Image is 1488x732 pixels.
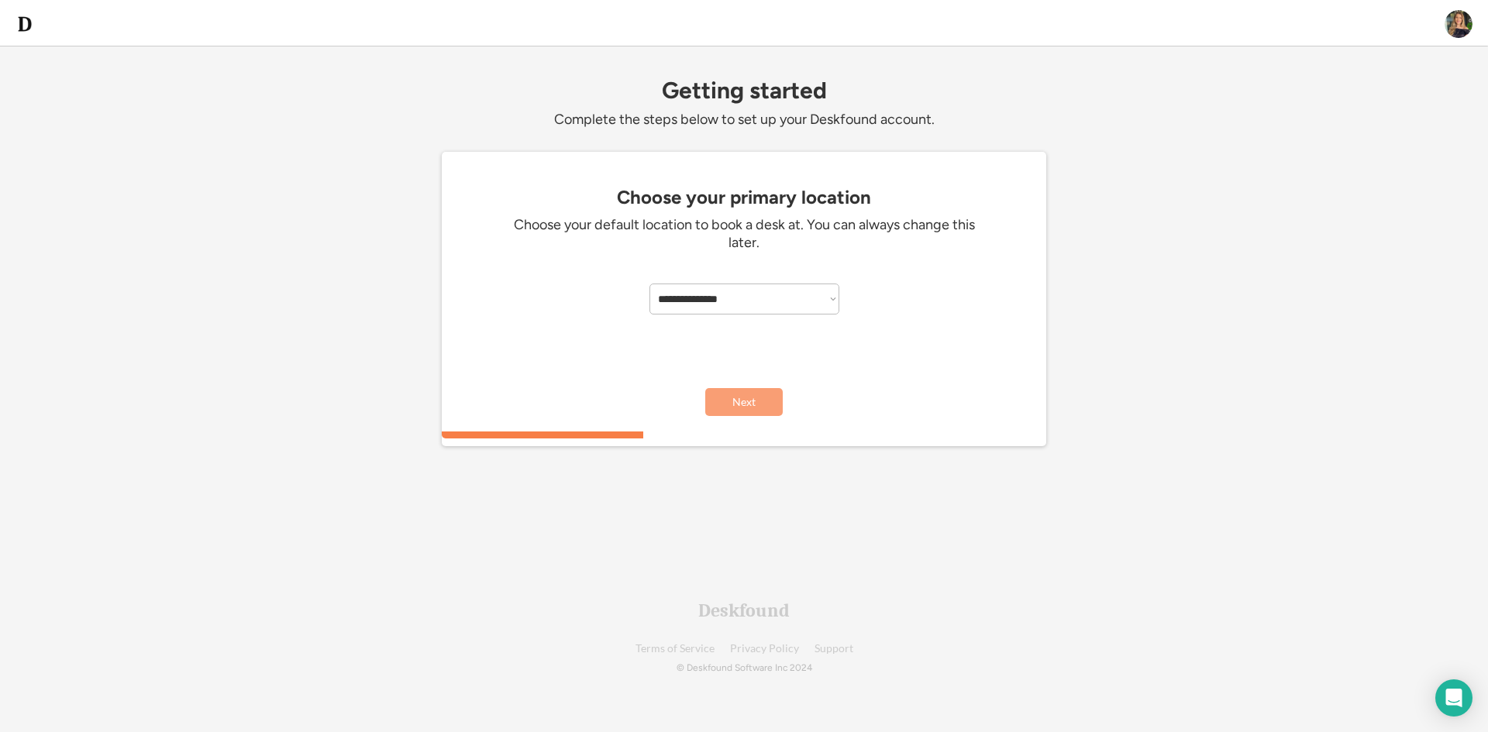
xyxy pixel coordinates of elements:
div: Complete the steps below to set up your Deskfound account. [442,111,1046,129]
div: Getting started [442,77,1046,103]
a: Privacy Policy [730,643,799,655]
img: d-whitebg.png [15,15,34,33]
a: Support [815,643,853,655]
div: Deskfound [698,601,790,620]
div: Choose your primary location [449,187,1038,208]
div: Choose your default location to book a desk at. You can always change this later. [511,216,976,253]
div: 33.3333333333333% [445,431,1049,438]
img: ALV-UjWlU_9wBIuV-vWbuI_boT98vm_TJlhYBjCjir3Wf7WzZNDCEkZCTYe4tSr-JCokVwVFt7yWtUkYnBvi0VuOumYwIR4Kr... [1445,10,1472,38]
button: Next [705,388,783,416]
div: Open Intercom Messenger [1435,679,1472,717]
a: Terms of Service [635,643,715,655]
